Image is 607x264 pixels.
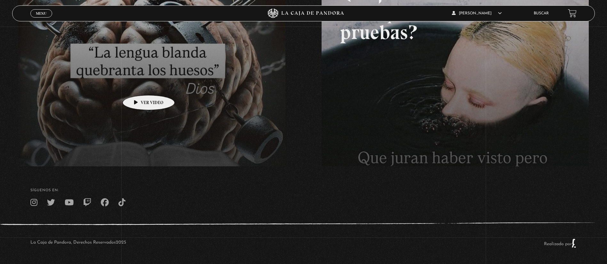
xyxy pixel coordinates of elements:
span: [PERSON_NAME] [452,11,502,15]
span: Cerrar [34,17,49,21]
a: Realizado por [544,242,577,246]
p: La Caja de Pandora, Derechos Reservados 2025 [30,238,126,248]
a: Buscar [534,11,549,15]
a: View your shopping cart [568,9,577,18]
span: Menu [36,11,46,15]
h4: SÍguenos en: [30,189,577,192]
